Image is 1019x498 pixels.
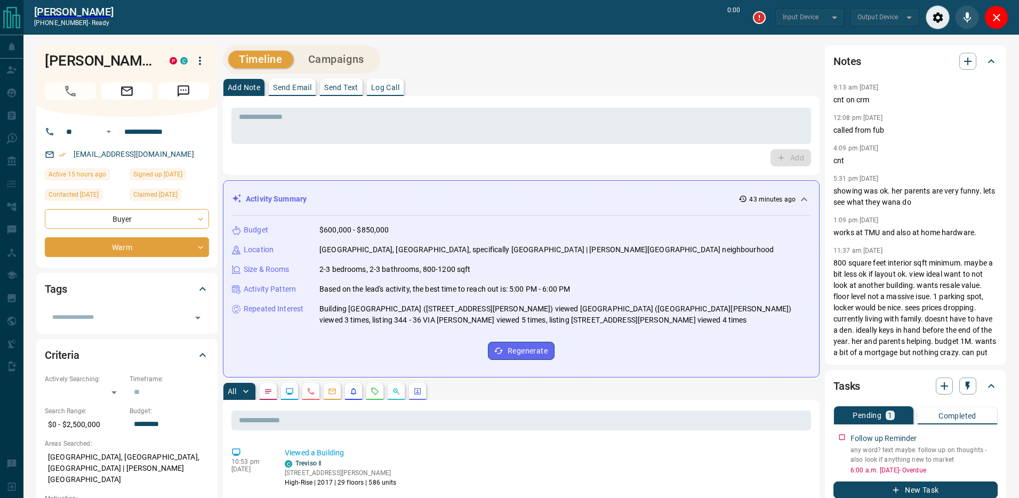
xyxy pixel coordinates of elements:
svg: Agent Actions [413,387,422,396]
div: condos.ca [180,57,188,65]
div: condos.ca [285,460,292,468]
p: All [228,388,236,395]
div: Mute [955,5,979,29]
p: 11:37 am [DATE] [833,247,882,254]
p: Log Call [371,84,399,91]
button: Campaigns [298,51,375,68]
span: Active 15 hours ago [49,169,106,180]
div: Warm [45,237,209,257]
div: Tue Oct 14 2025 [45,168,124,183]
button: Open [190,310,205,325]
h1: [PERSON_NAME] [45,52,154,69]
p: [PHONE_NUMBER] - [34,18,114,28]
a: [PERSON_NAME] [34,5,114,18]
div: Tasks [833,373,998,399]
svg: Requests [371,387,379,396]
p: Areas Searched: [45,439,209,448]
div: Close [984,5,1008,29]
p: Follow up Reminder [850,433,917,444]
svg: Calls [307,387,315,396]
p: 12:08 pm [DATE] [833,114,882,122]
button: Regenerate [488,342,555,360]
svg: Email Verified [59,151,66,158]
h2: Notes [833,53,861,70]
p: called from fub [833,125,998,136]
p: $0 - $2,500,000 [45,416,124,433]
p: $600,000 - $850,000 [319,224,389,236]
p: Send Text [324,84,358,91]
div: Criteria [45,342,209,368]
p: High-Rise | 2017 | 29 floors | 586 units [285,478,397,487]
p: [GEOGRAPHIC_DATA], [GEOGRAPHIC_DATA], specifically [GEOGRAPHIC_DATA] | [PERSON_NAME][GEOGRAPHIC_D... [319,244,774,255]
div: property.ca [170,57,177,65]
p: 9:13 am [DATE] [833,84,879,91]
div: Audio Settings [926,5,950,29]
p: Budget: [130,406,209,416]
p: 5:31 pm [DATE] [833,175,879,182]
h2: Tags [45,280,67,298]
p: [GEOGRAPHIC_DATA], [GEOGRAPHIC_DATA], [GEOGRAPHIC_DATA] | [PERSON_NAME][GEOGRAPHIC_DATA] [45,448,209,488]
span: Claimed [DATE] [133,189,178,200]
h2: Tasks [833,377,860,395]
p: 4:09 pm [DATE] [833,144,879,152]
p: Viewed a Building [285,447,807,459]
span: Message [158,83,209,100]
p: 43 minutes ago [749,195,796,204]
p: Completed [938,412,976,420]
span: Contacted [DATE] [49,189,99,200]
p: Budget [244,224,268,236]
div: Activity Summary43 minutes ago [232,189,811,209]
p: [DATE] [231,465,269,473]
button: Open [102,125,115,138]
p: Actively Searching: [45,374,124,384]
p: Size & Rooms [244,264,290,275]
p: 1:09 pm [DATE] [833,216,879,224]
span: Call [45,83,96,100]
span: Signed up [DATE] [133,169,182,180]
p: cnt [833,155,998,166]
h2: Criteria [45,347,79,364]
svg: Listing Alerts [349,387,358,396]
div: Buyer [45,209,209,229]
p: Activity Summary [246,194,307,205]
p: Based on the lead's activity, the best time to reach out is: 5:00 PM - 6:00 PM [319,284,570,295]
p: Add Note [228,84,260,91]
p: Timeframe: [130,374,209,384]
p: Activity Pattern [244,284,296,295]
p: 10:53 pm [231,458,269,465]
p: showing was ok. her parents are very funny. lets see what they wana do [833,186,998,208]
svg: Lead Browsing Activity [285,387,294,396]
p: cnt on crm [833,94,998,106]
p: Send Email [273,84,311,91]
p: 1 [888,412,892,419]
p: Search Range: [45,406,124,416]
div: Notes [833,49,998,74]
div: Wed Oct 08 2025 [45,189,124,204]
div: Tags [45,276,209,302]
p: any word? text maybe. follow up on thoughts - also look if anything new to market [850,445,998,464]
p: [STREET_ADDRESS][PERSON_NAME] [285,468,397,478]
p: Location [244,244,274,255]
div: Wed Sep 30 2020 [130,189,209,204]
p: 6:00 a.m. [DATE] - Overdue [850,465,998,475]
p: Repeated Interest [244,303,303,315]
svg: Opportunities [392,387,400,396]
p: Building [GEOGRAPHIC_DATA] ([STREET_ADDRESS][PERSON_NAME]) viewed [GEOGRAPHIC_DATA] ([GEOGRAPHIC_... [319,303,811,326]
p: 2-3 bedrooms, 2-3 bathrooms, 800-1200 sqft [319,264,471,275]
p: 0:00 [727,5,740,29]
div: Thu Mar 02 2017 [130,168,209,183]
svg: Emails [328,387,336,396]
span: ready [92,19,110,27]
button: Timeline [228,51,293,68]
p: works at TMU and also at home hardware. [833,227,998,238]
span: Email [101,83,153,100]
p: Pending [853,412,881,419]
a: [EMAIL_ADDRESS][DOMAIN_NAME] [74,150,194,158]
p: 800 square feet interior sqft minimum. maybe a bit less ok if layout ok. view ideal want to not l... [833,258,998,448]
svg: Notes [264,387,272,396]
a: Treviso Ⅱ [295,460,322,467]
